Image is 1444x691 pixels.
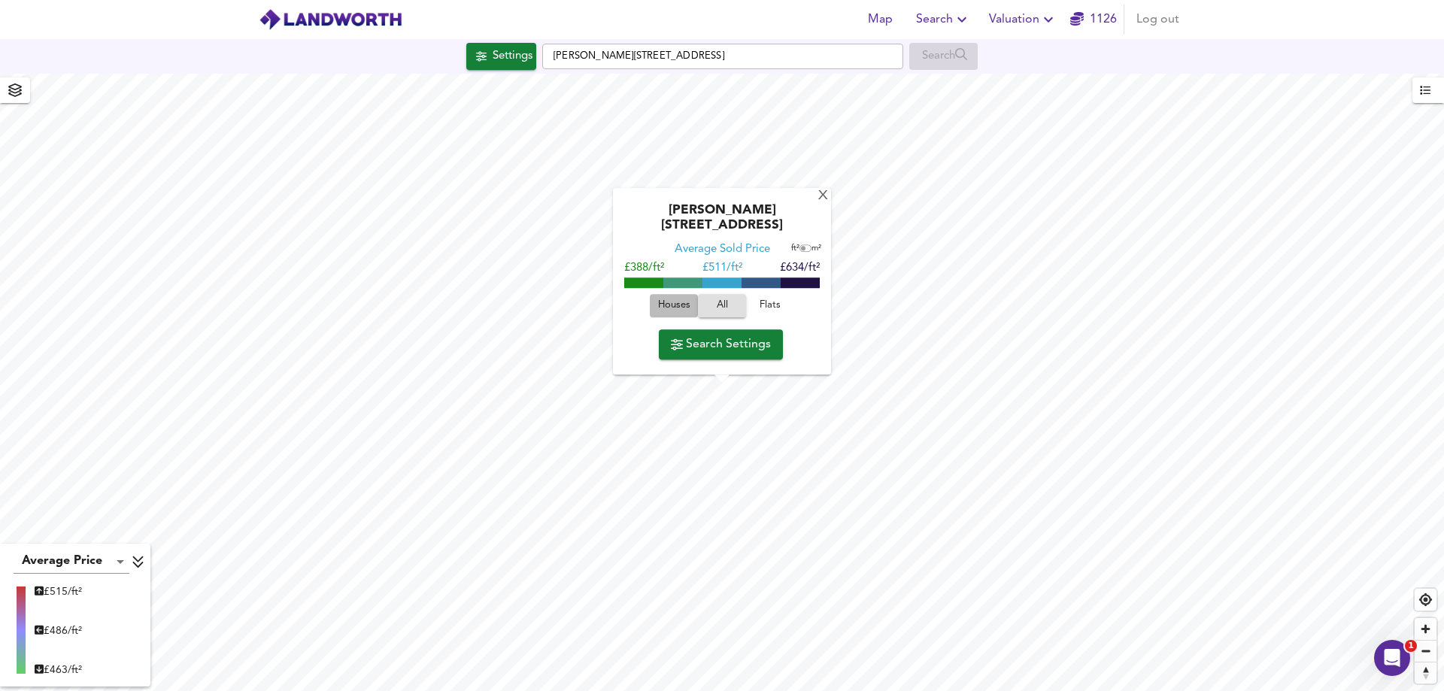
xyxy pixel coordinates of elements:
div: X [817,189,830,204]
div: [PERSON_NAME][STREET_ADDRESS] [620,204,824,243]
span: £388/ft² [624,263,664,274]
button: All [698,295,746,318]
button: Find my location [1415,589,1436,611]
span: Reset bearing to north [1415,662,1436,683]
img: logo [259,8,402,31]
span: Search Settings [671,334,771,355]
button: Reset bearing to north [1415,662,1436,683]
button: Zoom out [1415,640,1436,662]
button: Houses [650,295,698,318]
button: Settings [466,43,536,70]
div: £ 515/ft² [35,584,82,599]
button: Zoom in [1415,618,1436,640]
span: Valuation [989,9,1057,30]
input: Enter a location... [542,44,903,69]
span: Zoom out [1415,641,1436,662]
a: 1126 [1070,9,1117,30]
span: Flats [750,298,790,315]
div: £ 486/ft² [35,623,82,638]
button: Flats [746,295,794,318]
span: 1 [1405,640,1417,652]
div: Average Sold Price [675,243,770,258]
button: Log out [1130,5,1185,35]
span: m² [811,245,821,253]
span: All [705,298,739,315]
div: £ 463/ft² [35,662,82,677]
div: Average Price [14,550,129,574]
span: Houses [654,298,694,315]
span: £634/ft² [780,263,820,274]
span: Search [916,9,971,30]
div: Click to configure Search Settings [466,43,536,70]
span: Log out [1136,9,1179,30]
span: Map [862,9,898,30]
span: ft² [791,245,799,253]
iframe: Intercom live chat [1374,640,1410,676]
button: 1126 [1069,5,1118,35]
button: Search Settings [659,329,783,359]
button: Map [856,5,904,35]
button: Search [910,5,977,35]
span: £ 511/ft² [702,263,742,274]
div: Enable a Source before running a Search [909,43,978,70]
button: Valuation [983,5,1063,35]
div: Settings [493,47,532,66]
